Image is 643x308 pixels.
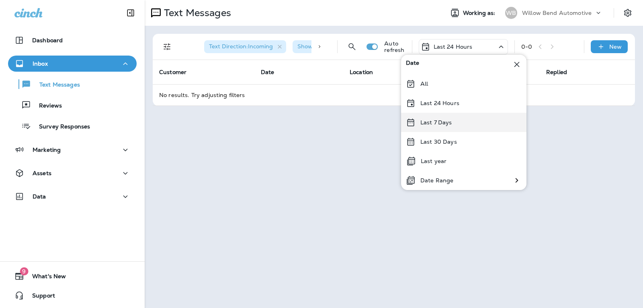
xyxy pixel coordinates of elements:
[505,7,517,19] div: WB
[546,68,567,76] span: Replied
[522,10,592,16] p: Willow Bend Automotive
[20,267,28,275] span: 9
[8,56,137,72] button: Inbox
[31,102,62,110] p: Reviews
[8,268,137,284] button: 9What's New
[31,123,90,131] p: Survey Responses
[344,39,360,55] button: Search Messages
[384,40,405,53] p: Auto refresh
[33,147,61,153] p: Marketing
[33,60,48,67] p: Inbox
[33,193,46,200] p: Data
[434,43,473,50] p: Last 24 Hours
[293,40,408,53] div: Show Start/Stop/Unsubscribe:true
[33,170,51,176] p: Assets
[32,37,63,43] p: Dashboard
[297,43,394,50] span: Show Start/Stop/Unsubscribe : true
[420,100,459,106] p: Last 24 Hours
[420,177,453,184] p: Date Range
[421,158,446,164] p: Last year
[8,76,137,93] button: Text Messages
[420,138,457,145] p: Last 30 Days
[8,32,137,48] button: Dashboard
[159,68,186,76] span: Customer
[350,68,373,76] span: Location
[204,40,286,53] div: Text Direction:Incoming
[420,119,452,126] p: Last 7 Days
[24,292,55,302] span: Support
[8,287,137,304] button: Support
[8,188,137,205] button: Data
[31,81,80,89] p: Text Messages
[153,84,635,105] td: No results. Try adjusting filters
[8,142,137,158] button: Marketing
[261,68,274,76] span: Date
[8,118,137,134] button: Survey Responses
[609,43,622,50] p: New
[24,273,66,283] span: What's New
[463,10,497,17] span: Working as:
[8,97,137,114] button: Reviews
[406,60,420,69] span: Date
[209,43,273,50] span: Text Direction : Incoming
[521,43,532,50] div: 0 - 0
[420,81,428,87] p: All
[161,7,231,19] p: Text Messages
[8,165,137,181] button: Assets
[620,6,635,20] button: Settings
[119,5,142,21] button: Collapse Sidebar
[159,39,175,55] button: Filters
